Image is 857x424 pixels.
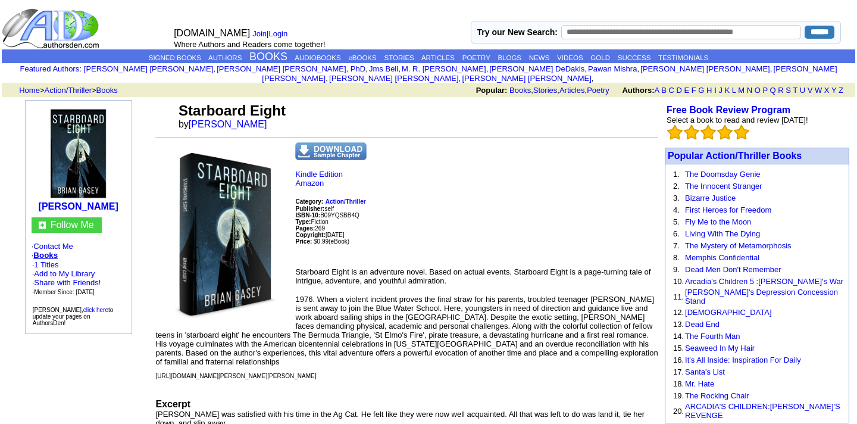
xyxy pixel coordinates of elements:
a: Z [839,86,843,95]
a: O [755,86,761,95]
font: Follow Me [51,220,94,230]
font: 5. [673,217,680,226]
a: [PERSON_NAME] [PERSON_NAME], PhD [217,64,365,73]
a: The Rocking Chair [685,391,749,400]
a: SUCCESS [618,54,651,61]
a: Bizarre Justice [685,194,736,202]
a: Popular Action/Thriller Books [668,151,802,161]
a: Home [19,86,40,95]
a: Books [96,86,118,95]
img: gc.jpg [39,222,46,229]
a: [PERSON_NAME] DeDakis [489,64,584,73]
a: The Fourth Man [685,332,740,341]
b: ISBN-10: [295,212,320,219]
a: S [786,86,791,95]
img: dnsample.png [295,142,367,160]
a: eBOOKS [348,54,376,61]
a: ARTICLES [421,54,455,61]
a: The Mystery of Metamorphosis [685,241,791,250]
font: , , , [476,86,854,95]
font: [DATE] [326,232,344,238]
a: Mr. Hate [685,379,714,388]
a: A [655,86,659,95]
font: i [401,66,402,73]
a: STORIES [384,54,414,61]
a: Books [33,251,58,260]
a: Share with Friends! [34,278,101,287]
a: Contact Me [33,242,73,251]
font: : [20,64,81,73]
font: | [252,29,292,38]
font: 8. [673,253,680,262]
font: i [639,66,640,73]
a: AUDIOBOOKS [295,54,340,61]
font: 12. [673,308,684,317]
a: [PERSON_NAME] [PERSON_NAME] [329,74,458,83]
font: i [593,76,595,82]
a: Dead Men Don't Remember [685,265,781,274]
font: 14. [673,332,684,341]
font: Copyright: [295,232,326,238]
font: 16. [673,356,684,364]
a: M [738,86,745,95]
a: 1 Titles [34,260,58,269]
a: [PERSON_NAME]'s Depression Concession Stand [685,288,838,305]
img: bigemptystars.png [667,124,683,140]
font: , , , , , , , , , , [84,64,837,83]
img: bigemptystars.png [700,124,716,140]
a: Free Book Review Program [667,105,790,115]
font: by [179,119,275,129]
a: I [714,86,717,95]
font: 19. [673,391,684,400]
a: Action/Thriller [45,86,92,95]
font: 4. [673,205,680,214]
b: Type: [295,219,311,225]
font: 15. [673,344,684,353]
a: Santa's List [685,367,725,376]
font: > > [15,86,118,95]
a: W [815,86,822,95]
font: Fiction [295,219,328,225]
a: Kindle Edition [295,170,343,179]
font: Starboard Eight [179,102,286,119]
a: [PERSON_NAME] [39,201,118,211]
b: Action/Thriller [326,198,366,205]
a: E [684,86,689,95]
a: It's All Inside: Inspiration For Daily [685,356,801,364]
a: J [718,86,722,95]
a: Fly Me to the Moon [685,217,751,226]
a: BLOGS [498,54,521,61]
font: Excerpt [155,399,190,409]
b: Pages: [295,225,315,232]
a: Books [509,86,531,95]
a: [PERSON_NAME] [PERSON_NAME] [640,64,770,73]
a: Add to My Library [34,269,95,278]
a: Living With The Dying [685,229,760,238]
a: P [762,86,767,95]
a: Poetry [587,86,609,95]
a: First Heroes for Freedom [685,205,771,214]
font: 3. [673,194,680,202]
a: Memphis Confidential [685,253,759,262]
font: · [32,260,101,296]
a: [PERSON_NAME] [PERSON_NAME] [462,74,591,83]
img: See larger image [158,142,292,326]
a: click here [83,307,108,313]
font: $0.99 [314,238,329,245]
font: 20. [673,407,684,416]
a: Q [770,86,775,95]
font: Starboard Eight is an adventure novel. Based on actual events, Starboard Eight is a page-turning ... [295,267,650,285]
font: 6. [673,229,680,238]
font: Select a book to read and review [DATE]! [667,116,808,124]
a: F [692,86,696,95]
a: TESTIMONIALS [658,54,708,61]
a: The Innocent Stranger [685,182,762,191]
font: 18. [673,379,684,388]
a: Join [252,29,267,38]
a: T [793,86,797,95]
a: U [800,86,805,95]
a: N [747,86,752,95]
a: BOOKS [249,51,287,63]
font: 2. [673,182,680,191]
a: Amazon [295,179,324,188]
